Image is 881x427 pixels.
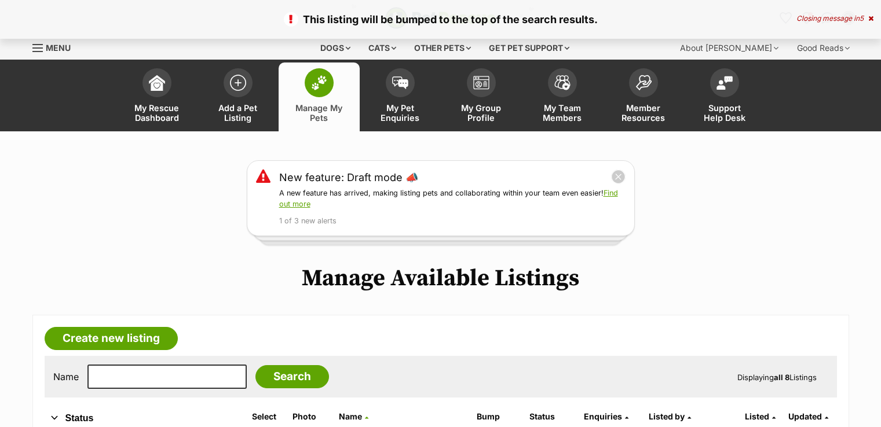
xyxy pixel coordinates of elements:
span: Menu [46,43,71,53]
div: Good Reads [789,36,858,60]
img: pet-enquiries-icon-7e3ad2cf08bfb03b45e93fb7055b45f3efa6380592205ae92323e6603595dc1f.svg [392,76,408,89]
a: Name [339,411,368,421]
a: My Pet Enquiries [360,62,441,131]
span: 5 [860,14,864,23]
a: Listed by [649,411,691,421]
div: Other pets [406,36,479,60]
div: Get pet support [481,36,577,60]
span: Manage My Pets [293,103,345,123]
img: member-resources-icon-8e73f808a243e03378d46382f2149f9095a855e16c252ad45f914b54edf8863c.svg [635,75,652,90]
span: My Team Members [536,103,588,123]
div: Dogs [312,36,359,60]
span: Updated [788,411,822,421]
span: Support Help Desk [699,103,751,123]
img: team-members-icon-5396bd8760b3fe7c0b43da4ab00e1e3bb1a5d9ba89233759b79545d2d3fc5d0d.svg [554,75,571,90]
span: Member Resources [617,103,670,123]
a: Updated [788,411,828,421]
div: Cats [360,36,404,60]
span: My Rescue Dashboard [131,103,183,123]
th: Photo [288,407,333,426]
th: Bump [472,407,524,426]
a: Find out more [279,189,618,208]
a: My Rescue Dashboard [116,62,198,131]
a: New feature: Draft mode 📣 [279,170,418,185]
input: Search [255,365,329,388]
img: dashboard-icon-eb2f2d2d3e046f16d808141f083e7271f6b2e854fb5c12c21221c1fb7104beca.svg [149,75,165,91]
button: close [611,170,626,184]
a: Member Resources [603,62,684,131]
img: manage-my-pets-icon-02211641906a0b7f246fdf0571729dbe1e7629f14944591b6c1af311fb30b64b.svg [311,75,327,90]
p: This listing will be bumped to the top of the search results. [12,12,869,27]
label: Name [53,371,79,382]
th: Select [247,407,287,426]
span: Listed [745,411,769,421]
img: group-profile-icon-3fa3cf56718a62981997c0bc7e787c4b2cf8bcc04b72c1350f741eb67cf2f40e.svg [473,76,489,90]
span: Add a Pet Listing [212,103,264,123]
strong: all 8 [774,373,789,382]
a: Add a Pet Listing [198,62,279,131]
a: Support Help Desk [684,62,765,131]
span: Displaying Listings [737,373,817,382]
img: help-desk-icon-fdf02630f3aa405de69fd3d07c3f3aa587a6932b1a1747fa1d2bba05be0121f9.svg [717,76,733,90]
a: Listed [745,411,776,421]
button: Status [45,411,235,426]
div: Closing message in [796,14,873,23]
a: Manage My Pets [279,62,360,131]
p: A new feature has arrived, making listing pets and collaborating within your team even easier! [279,188,626,210]
div: About [PERSON_NAME] [672,36,787,60]
span: My Group Profile [455,103,507,123]
a: Menu [32,36,79,57]
a: Create new listing [45,327,178,350]
span: Listed by [649,411,685,421]
p: 1 of 3 new alerts [279,216,626,227]
span: My Pet Enquiries [374,103,426,123]
a: Enquiries [584,411,628,421]
span: Name [339,411,362,421]
a: My Group Profile [441,62,522,131]
th: Status [525,407,578,426]
img: add-pet-listing-icon-0afa8454b4691262ce3f59096e99ab1cd57d4a30225e0717b998d2c9b9846f56.svg [230,75,246,91]
a: My Team Members [522,62,603,131]
span: translation missing: en.admin.listings.index.attributes.enquiries [584,411,622,421]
